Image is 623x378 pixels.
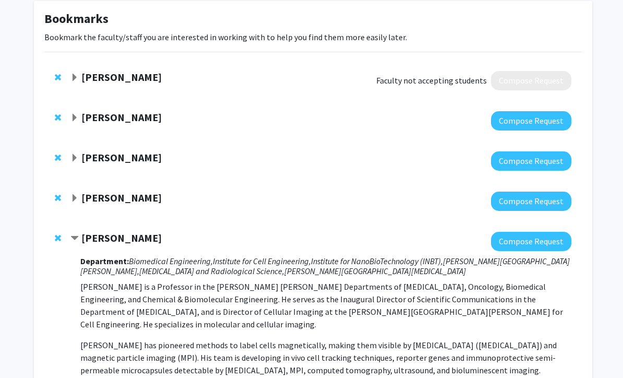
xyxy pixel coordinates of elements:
button: Compose Request to Jeff Bulte [491,232,571,251]
button: Compose Request to Jeff Gray [491,151,571,171]
i: [PERSON_NAME][GEOGRAPHIC_DATA][PERSON_NAME], [80,256,570,276]
i: Institute for Cell Engineering, [213,256,311,266]
span: Remove Laura Ensign-Hodges from bookmarks [55,113,61,122]
iframe: Chat [8,331,44,370]
strong: [PERSON_NAME] [81,191,162,204]
span: Expand Laura Ensign-Hodges Bookmark [70,114,79,122]
i: Biomedical Engineering, [129,256,213,266]
span: Remove Lilian Josephson from bookmarks [55,73,61,81]
strong: [PERSON_NAME] [81,231,162,244]
span: Remove Jeff Gray from bookmarks [55,153,61,162]
span: Expand Jeff Gray Bookmark [70,154,79,162]
strong: [PERSON_NAME] [81,151,162,164]
p: Bookmark the faculty/staff you are interested in working with to help you find them more easily l... [44,31,582,43]
span: Remove Jeff Bulte from bookmarks [55,234,61,242]
strong: Department: [80,256,129,266]
span: Expand Lilian Josephson Bookmark [70,74,79,82]
p: [PERSON_NAME] has pioneered methods to label cells magnetically, making them visible by [MEDICAL_... [80,339,571,376]
span: Faculty not accepting students [376,74,487,87]
i: [MEDICAL_DATA] and Radiological Science, [139,266,284,276]
span: Expand Rebecca Schulman Bookmark [70,194,79,203]
i: Institute for NanoBioTechnology (INBT), [311,256,443,266]
strong: [PERSON_NAME] [81,111,162,124]
button: Compose Request to Laura Ensign-Hodges [491,111,571,131]
p: [PERSON_NAME] is a Professor in the [PERSON_NAME] [PERSON_NAME] Departments of [MEDICAL_DATA], On... [80,280,571,330]
span: Contract Jeff Bulte Bookmark [70,234,79,243]
span: Remove Rebecca Schulman from bookmarks [55,194,61,202]
button: Compose Request to Lilian Josephson [491,71,571,90]
h1: Bookmarks [44,11,582,27]
i: [PERSON_NAME][GEOGRAPHIC_DATA][MEDICAL_DATA] [284,266,466,276]
button: Compose Request to Rebecca Schulman [491,192,571,211]
strong: [PERSON_NAME] [81,70,162,84]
